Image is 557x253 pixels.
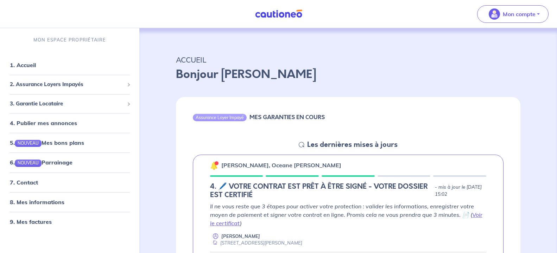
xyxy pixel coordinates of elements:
[3,155,137,169] div: 6.NOUVEAUParrainage
[10,61,36,69] a: 1. Accueil
[10,119,77,126] a: 4. Publier mes annonces
[210,240,302,246] div: [STREET_ADDRESS][PERSON_NAME]
[210,182,432,199] h5: 4. 🖊️ VOTRE CONTRAT EST PRÊT À ÊTRE SIGNÉ - VOTRE DOSSIER EST CERTIFIÉ
[10,159,72,166] a: 6.NOUVEAUParrainage
[3,215,137,229] div: 9. Mes factures
[10,179,38,186] a: 7. Contact
[10,80,124,89] span: 2. Assurance Loyers Impayés
[210,161,219,170] img: 🔔
[210,211,482,227] a: Voir le certificat
[10,199,64,206] a: 8. Mes informations
[3,195,137,209] div: 8. Mes informations
[3,58,137,72] div: 1. Accueil
[210,202,486,227] p: Il ne vous reste que 3 étapes pour activer votre protection : valider les informations, enregistr...
[176,66,520,83] p: Bonjour [PERSON_NAME]
[252,9,305,18] img: Cautioneo
[477,5,549,23] button: illu_account_valid_menu.svgMon compte
[3,175,137,189] div: 7. Contact
[221,233,260,240] p: [PERSON_NAME]
[176,53,520,66] p: ACCUEIL
[435,184,486,198] p: - mis à jour le [DATE] 15:02
[249,114,325,121] h6: MES GARANTIES EN COURS
[33,37,106,43] p: MON ESPACE PROPRIÉTAIRE
[3,97,137,111] div: 3. Garantie Locataire
[489,8,500,20] img: illu_account_valid_menu.svg
[307,141,398,149] h5: Les dernières mises à jours
[3,78,137,91] div: 2. Assurance Loyers Impayés
[10,218,52,225] a: 9. Mes factures
[3,116,137,130] div: 4. Publier mes annonces
[10,139,84,146] a: 5.NOUVEAUMes bons plans
[193,114,247,121] div: Assurance Loyer Impayé
[10,100,124,108] span: 3. Garantie Locataire
[210,182,486,199] div: state: CONTRACT-INFO-IN-PROGRESS, Context: NEW,CHOOSE-CERTIFICATE,COLOCATION,LESSOR-DOCUMENTS
[3,136,137,150] div: 5.NOUVEAUMes bons plans
[221,161,341,169] p: [PERSON_NAME], Oceane [PERSON_NAME]
[503,10,536,18] p: Mon compte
